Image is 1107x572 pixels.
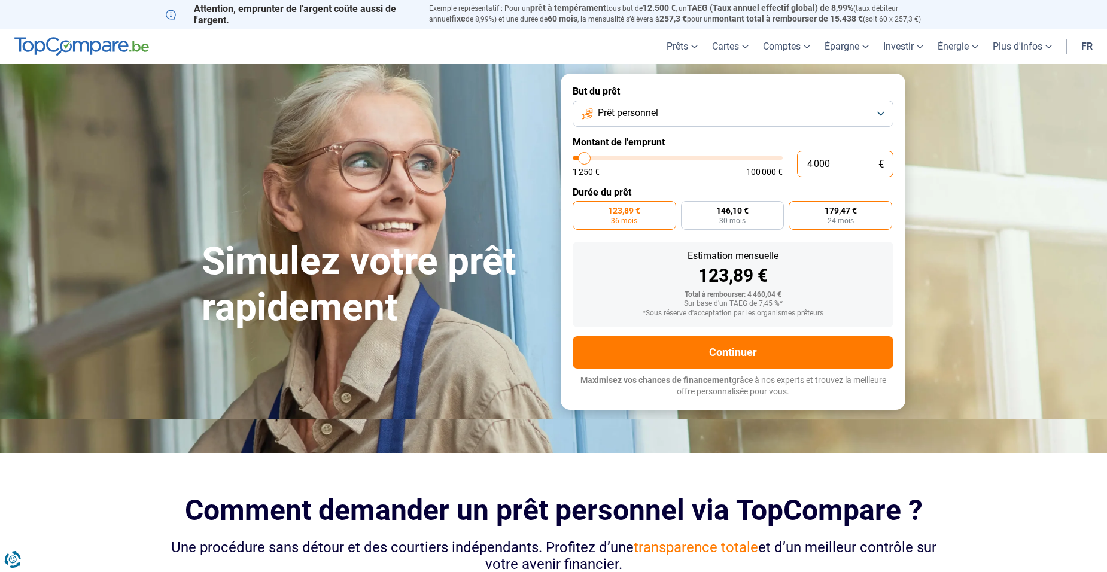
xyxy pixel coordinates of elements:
span: fixe [451,14,466,23]
span: TAEG (Taux annuel effectif global) de 8,99% [687,3,853,13]
span: 24 mois [828,217,854,224]
span: 1 250 € [573,168,600,176]
button: Continuer [573,336,893,369]
h1: Simulez votre prêt rapidement [202,239,546,331]
img: TopCompare [14,37,149,56]
span: 12.500 € [643,3,676,13]
p: Exemple représentatif : Pour un tous but de , un (taux débiteur annuel de 8,99%) et une durée de ... [429,3,941,25]
a: Plus d'infos [986,29,1059,64]
span: 123,89 € [608,206,640,215]
span: 257,3 € [659,14,687,23]
span: 36 mois [611,217,637,224]
span: 60 mois [548,14,577,23]
span: prêt à tempérament [530,3,606,13]
div: Estimation mensuelle [582,251,884,261]
span: 30 mois [719,217,746,224]
span: 179,47 € [825,206,857,215]
div: *Sous réserve d'acceptation par les organismes prêteurs [582,309,884,318]
a: Comptes [756,29,817,64]
div: Sur base d'un TAEG de 7,45 %* [582,300,884,308]
p: Attention, emprunter de l'argent coûte aussi de l'argent. [166,3,415,26]
h2: Comment demander un prêt personnel via TopCompare ? [166,494,941,527]
span: Maximisez vos chances de financement [580,375,732,385]
a: Épargne [817,29,876,64]
a: Prêts [659,29,705,64]
div: Total à rembourser: 4 460,04 € [582,291,884,299]
a: Investir [876,29,930,64]
p: grâce à nos experts et trouvez la meilleure offre personnalisée pour vous. [573,375,893,398]
span: transparence totale [634,539,758,556]
a: Cartes [705,29,756,64]
a: Énergie [930,29,986,64]
div: 123,89 € [582,267,884,285]
span: € [878,159,884,169]
button: Prêt personnel [573,101,893,127]
label: Durée du prêt [573,187,893,198]
span: 146,10 € [716,206,749,215]
label: But du prêt [573,86,893,97]
span: montant total à rembourser de 15.438 € [712,14,863,23]
span: 100 000 € [746,168,783,176]
span: Prêt personnel [598,107,658,120]
a: fr [1074,29,1100,64]
label: Montant de l'emprunt [573,136,893,148]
